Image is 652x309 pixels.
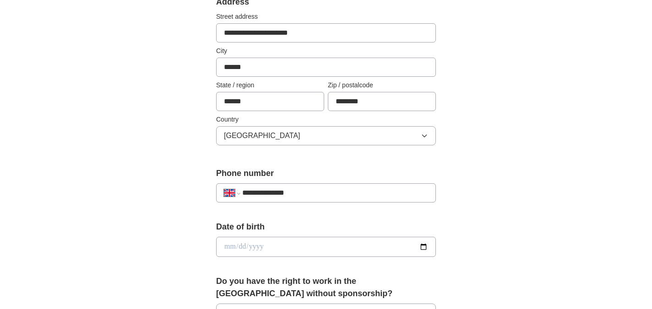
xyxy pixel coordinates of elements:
[216,115,436,124] label: Country
[216,46,436,56] label: City
[224,130,300,141] span: [GEOGRAPHIC_DATA]
[328,80,436,90] label: Zip / postalcode
[216,275,436,300] label: Do you have the right to work in the [GEOGRAPHIC_DATA] without sponsorship?
[216,12,436,21] label: Street address
[216,221,436,233] label: Date of birth
[216,167,436,180] label: Phone number
[216,80,324,90] label: State / region
[216,126,436,145] button: [GEOGRAPHIC_DATA]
